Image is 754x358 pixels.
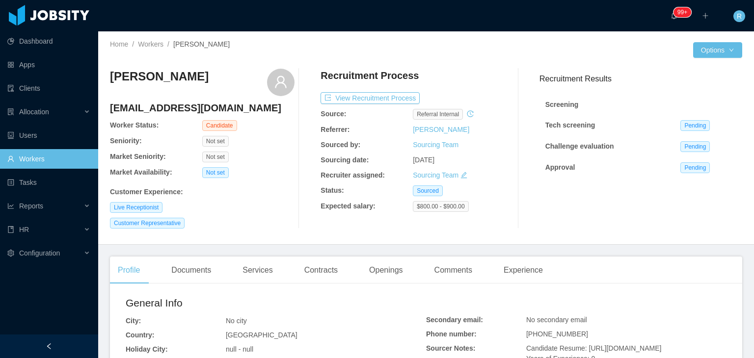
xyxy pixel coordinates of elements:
span: Referral internal [413,109,463,120]
a: Sourcing Team [413,171,458,179]
span: No secondary email [526,316,587,324]
span: Pending [680,162,710,173]
div: Experience [496,256,551,284]
span: Pending [680,120,710,131]
span: / [132,40,134,48]
i: icon: bell [671,12,677,19]
b: City: [126,317,141,325]
a: icon: auditClients [7,78,90,98]
i: icon: history [467,110,474,117]
a: icon: appstoreApps [7,55,90,75]
span: [PHONE_NUMBER] [526,330,588,338]
span: Customer Representative [110,218,185,229]
b: Expected salary: [321,202,375,210]
a: Home [110,40,128,48]
i: icon: edit [460,172,467,179]
i: icon: plus [702,12,709,19]
span: Not set [202,167,229,178]
b: Referrer: [321,126,350,133]
b: Source: [321,110,346,118]
span: $800.00 - $900.00 [413,201,468,212]
strong: Approval [545,163,575,171]
span: Pending [680,141,710,152]
div: Comments [427,256,480,284]
h2: General Info [126,295,426,311]
h4: [EMAIL_ADDRESS][DOMAIN_NAME] [110,101,295,115]
b: Market Seniority: [110,153,166,160]
a: Sourcing Team [413,141,458,149]
div: Contracts [296,256,346,284]
a: icon: robotUsers [7,126,90,145]
i: icon: book [7,226,14,233]
span: Not set [202,136,229,147]
sup: 227 [673,7,691,17]
span: [DATE] [413,156,434,164]
span: Live Receptionist [110,202,162,213]
div: Openings [361,256,411,284]
span: [GEOGRAPHIC_DATA] [226,331,297,339]
span: No city [226,317,247,325]
span: / [167,40,169,48]
span: Candidate [202,120,237,131]
button: icon: exportView Recruitment Process [321,92,420,104]
b: Secondary email: [426,316,483,324]
div: Documents [163,256,219,284]
strong: Tech screening [545,121,595,129]
b: Market Availability: [110,168,172,176]
i: icon: user [274,75,288,89]
a: icon: profileTasks [7,173,90,192]
strong: Challenge evaluation [545,142,614,150]
i: icon: line-chart [7,203,14,209]
b: Country: [126,331,154,339]
span: Not set [202,152,229,162]
div: Services [235,256,280,284]
b: Phone number: [426,330,477,338]
h3: [PERSON_NAME] [110,69,209,84]
span: Sourced [413,185,443,196]
b: Holiday City: [126,345,168,353]
span: null - null [226,345,253,353]
b: Status: [321,186,344,194]
h3: Recruitment Results [539,73,742,85]
span: Configuration [19,249,60,257]
a: [PERSON_NAME] [413,126,469,133]
b: Sourced by: [321,141,360,149]
span: HR [19,226,29,233]
b: Sourcer Notes: [426,344,475,352]
a: Workers [138,40,163,48]
b: Worker Status: [110,121,159,129]
button: Optionsicon: down [693,42,742,58]
b: Seniority: [110,137,142,145]
b: Recruiter assigned: [321,171,385,179]
span: R [737,10,742,22]
a: icon: userWorkers [7,149,90,169]
span: [PERSON_NAME] [173,40,230,48]
b: Sourcing date: [321,156,369,164]
div: Profile [110,256,148,284]
i: icon: setting [7,250,14,256]
i: icon: solution [7,108,14,115]
a: icon: pie-chartDashboard [7,31,90,51]
a: icon: exportView Recruitment Process [321,94,420,102]
span: Reports [19,202,43,210]
h4: Recruitment Process [321,69,419,82]
strong: Screening [545,101,579,108]
b: Customer Experience : [110,188,183,196]
span: Allocation [19,108,49,116]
